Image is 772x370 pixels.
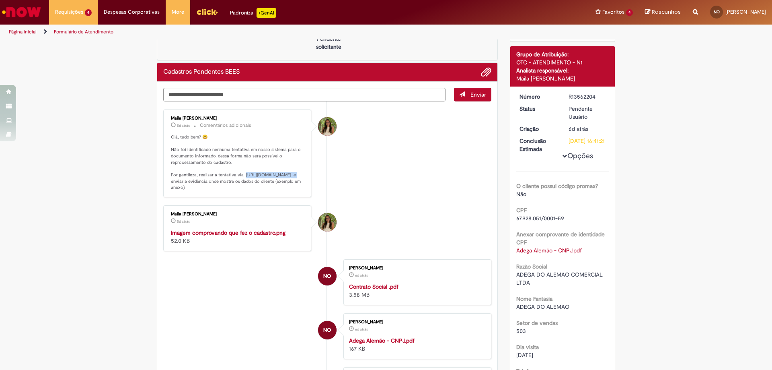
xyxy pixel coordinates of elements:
[349,337,415,344] a: Adega Alemão - CNPJ.pdf
[569,137,606,145] div: [DATE] 16:41:21
[516,271,604,286] span: ADEGA DO ALEMAO COMERCIAL LTDA
[257,8,276,18] p: +GenAi
[355,327,368,332] span: 6d atrás
[309,35,348,51] p: Pendente solicitante
[318,321,337,339] div: Nathalia Radaelli Orfali
[349,266,483,271] div: [PERSON_NAME]
[516,263,547,270] b: Razão Social
[171,116,305,121] div: Maila [PERSON_NAME]
[516,303,569,310] span: ADEGA DO ALEMAO
[454,88,491,101] button: Enviar
[163,88,446,101] textarea: Digite sua mensagem aqui...
[569,125,588,132] span: 6d atrás
[177,123,190,128] time: 25/09/2025 15:04:33
[602,8,624,16] span: Favoritos
[171,229,285,236] a: Imagem comprovando que fez o cadastro.png
[516,190,526,198] span: Não
[171,134,305,191] p: Olá, tudo bem? 😀 Não foi identificado nenhuma tentativa em nosso sistema para o documento informa...
[569,105,606,121] div: Pendente Usuário
[516,351,533,359] span: [DATE]
[349,283,483,299] div: 3.58 MB
[200,122,251,129] small: Comentários adicionais
[349,337,483,353] div: 167 KB
[9,29,37,35] a: Página inicial
[230,8,276,18] div: Padroniza
[470,91,486,98] span: Enviar
[104,8,160,16] span: Despesas Corporativas
[569,125,606,133] div: 24/09/2025 10:41:17
[481,67,491,77] button: Adicionar anexos
[355,327,368,332] time: 24/09/2025 10:39:10
[349,320,483,325] div: [PERSON_NAME]
[652,8,681,16] span: Rascunhos
[318,117,337,136] div: Maila Melissa De Oliveira
[516,247,582,254] a: Download de Adega Alemão - CNPJ.pdf
[516,215,564,222] span: 67.928.051/0001-59
[323,320,331,340] span: NO
[569,93,606,101] div: R13562204
[516,295,552,302] b: Nome Fantasia
[323,267,331,286] span: NO
[171,212,305,217] div: Maila [PERSON_NAME]
[318,213,337,232] div: Maila Melissa De Oliveira
[516,207,527,214] b: CPF
[1,4,42,20] img: ServiceNow
[54,29,113,35] a: Formulário de Atendimento
[513,93,563,101] dt: Número
[516,50,609,58] div: Grupo de Atribuição:
[171,229,305,245] div: 52.0 KB
[513,105,563,113] dt: Status
[516,327,526,335] span: 503
[177,219,190,224] time: 25/09/2025 15:04:29
[349,283,398,290] a: Contrato Social .pdf
[177,123,190,128] span: 5d atrás
[177,219,190,224] span: 5d atrás
[516,58,609,66] div: OTC - ATENDIMENTO - N1
[355,273,368,278] span: 6d atrás
[55,8,83,16] span: Requisições
[196,6,218,18] img: click_logo_yellow_360x200.png
[516,66,609,74] div: Analista responsável:
[6,25,509,39] ul: Trilhas de página
[513,125,563,133] dt: Criação
[569,125,588,132] time: 24/09/2025 10:41:17
[516,231,605,246] b: Anexar comprovante de identidade CPF
[516,319,558,327] b: Setor de vendas
[172,8,184,16] span: More
[355,273,368,278] time: 24/09/2025 10:39:11
[318,267,337,285] div: Nathalia Radaelli Orfali
[714,9,720,14] span: NO
[725,8,766,15] span: [PERSON_NAME]
[513,137,563,153] dt: Conclusão Estimada
[645,8,681,16] a: Rascunhos
[626,9,633,16] span: 4
[163,68,240,76] h2: Cadastros Pendentes BEES Histórico de tíquete
[85,9,92,16] span: 4
[516,343,539,351] b: Dia visita
[516,182,598,190] b: O cliente possui código promax?
[516,74,609,83] div: Maila [PERSON_NAME]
